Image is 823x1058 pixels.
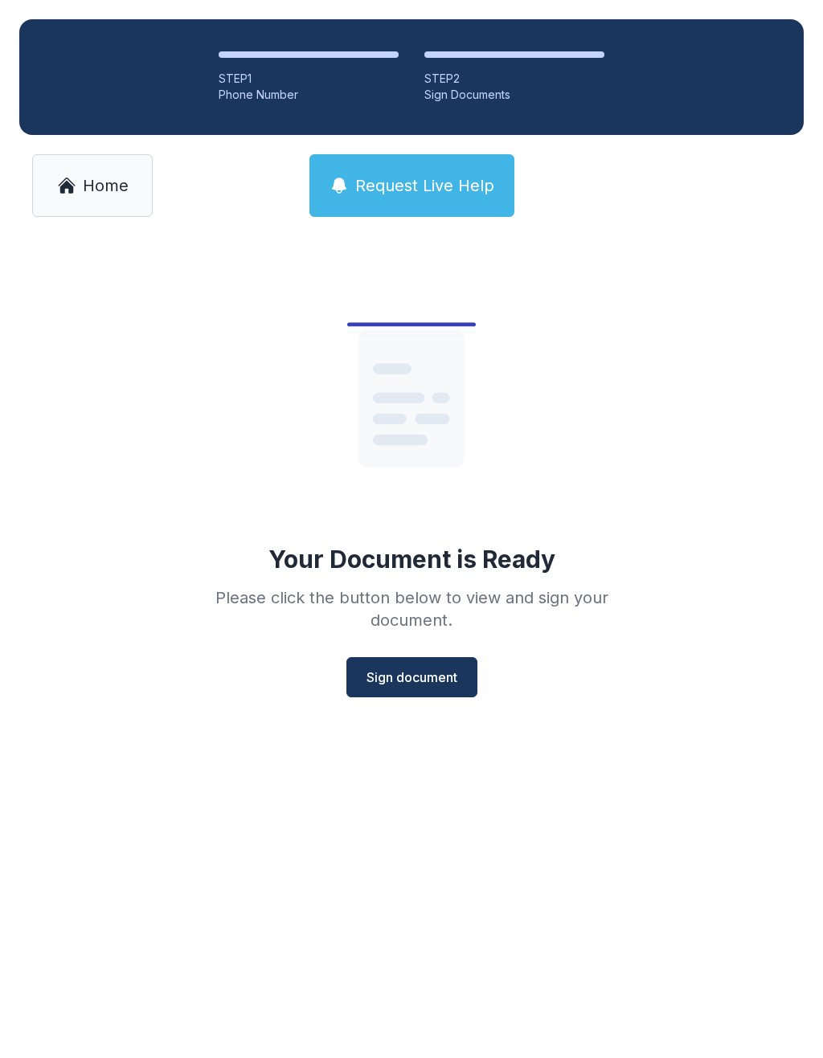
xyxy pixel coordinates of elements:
[424,87,604,103] div: Sign Documents
[268,545,555,574] div: Your Document is Ready
[219,71,399,87] div: STEP 1
[180,586,643,631] div: Please click the button below to view and sign your document.
[424,71,604,87] div: STEP 2
[366,668,457,687] span: Sign document
[219,87,399,103] div: Phone Number
[83,174,129,197] span: Home
[355,174,494,197] span: Request Live Help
